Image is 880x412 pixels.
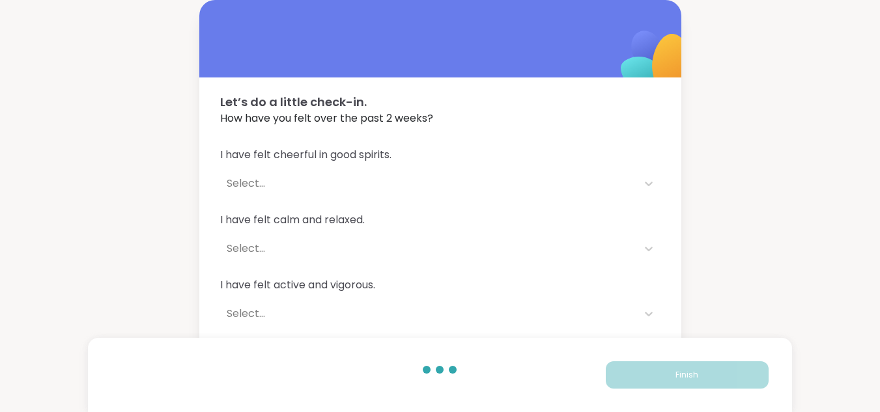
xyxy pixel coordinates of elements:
[606,361,769,389] button: Finish
[227,241,631,256] div: Select...
[675,369,698,381] span: Finish
[220,147,660,163] span: I have felt cheerful in good spirits.
[220,212,660,228] span: I have felt calm and relaxed.
[220,111,660,126] span: How have you felt over the past 2 weeks?
[227,306,631,322] div: Select...
[227,176,631,191] div: Select...
[220,277,660,293] span: I have felt active and vigorous.
[220,93,660,111] span: Let’s do a little check-in.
